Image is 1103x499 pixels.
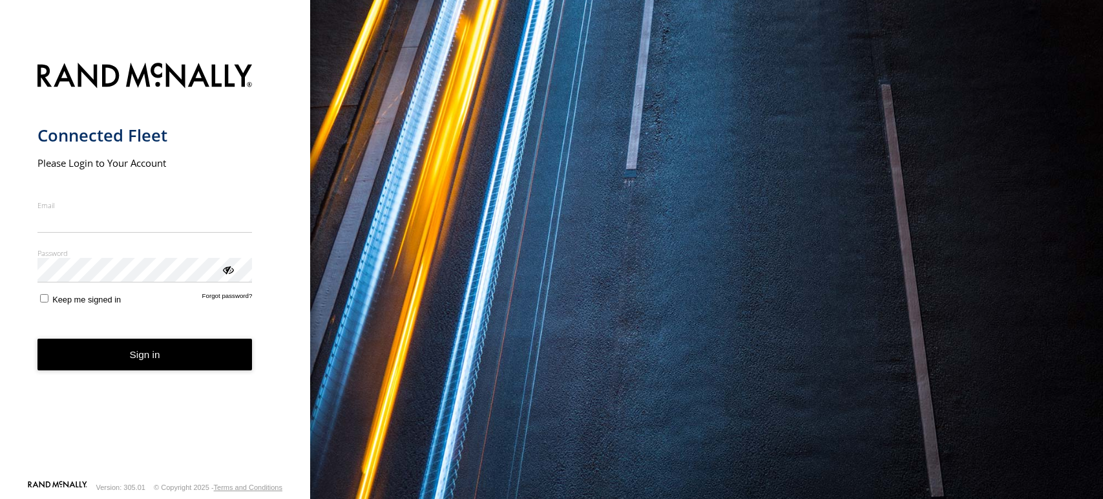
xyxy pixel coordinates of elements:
[52,295,121,304] span: Keep me signed in
[214,483,282,491] a: Terms and Conditions
[28,481,87,494] a: Visit our Website
[37,339,253,370] button: Sign in
[40,294,48,303] input: Keep me signed in
[37,248,253,258] label: Password
[37,55,273,480] form: main
[202,292,253,304] a: Forgot password?
[221,262,234,275] div: ViewPassword
[37,60,253,93] img: Rand McNally
[37,200,253,210] label: Email
[154,483,282,491] div: © Copyright 2025 -
[96,483,145,491] div: Version: 305.01
[37,156,253,169] h2: Please Login to Your Account
[37,125,253,146] h1: Connected Fleet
